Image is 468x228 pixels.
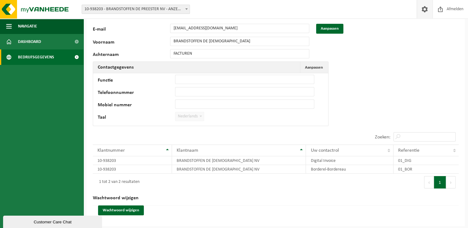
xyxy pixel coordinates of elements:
[93,191,459,205] h2: Wachtwoord wijzigen
[93,27,170,34] label: E-mail
[98,205,144,215] button: Wachtwoord wijzigen
[98,115,175,121] label: Taal
[98,78,175,84] label: Functie
[311,148,339,153] span: Uw contactrol
[305,65,323,70] span: Aanpassen
[316,24,343,34] button: Aanpassen
[446,176,456,188] button: Next
[375,135,390,140] label: Zoeken:
[97,148,125,153] span: Klantnummer
[18,49,54,65] span: Bedrijfsgegevens
[172,165,306,174] td: BRANDSTOFFEN DE [DEMOGRAPHIC_DATA] NV
[93,156,172,165] td: 10-938203
[393,165,459,174] td: 01_BOR
[18,19,37,34] span: Navigatie
[3,214,103,228] iframe: chat widget
[393,156,459,165] td: 01_DIG
[175,112,204,121] span: Nederlands
[175,112,204,121] span: Nederlands
[18,34,41,49] span: Dashboard
[93,52,170,58] label: Achternaam
[96,177,140,188] div: 1 tot 2 van 2 resultaten
[177,148,198,153] span: Klantnaam
[300,62,328,73] button: Aanpassen
[172,156,306,165] td: BRANDSTOFFEN DE [DEMOGRAPHIC_DATA] NV
[93,40,170,46] label: Voornaam
[98,90,175,96] label: Telefoonnummer
[98,103,175,109] label: Mobiel nummer
[306,156,393,165] td: Digital Invoice
[306,165,393,174] td: Borderel-Bordereau
[170,24,309,33] input: E-mail
[93,62,138,73] h2: Contactgegevens
[434,176,446,188] button: 1
[424,176,434,188] button: Previous
[82,5,190,14] span: 10-938203 - BRANDSTOFFEN DE PREESTER NV - ANZEGEM
[398,148,419,153] span: Referentie
[93,165,172,174] td: 10-938203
